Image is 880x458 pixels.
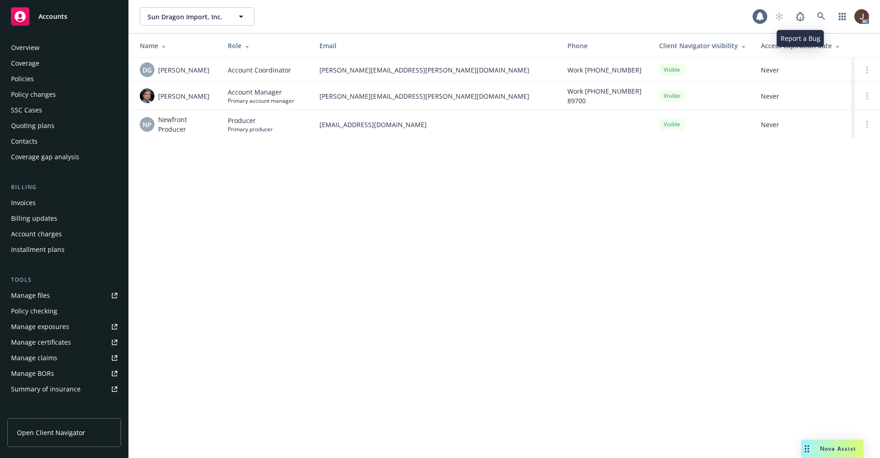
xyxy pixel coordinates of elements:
span: Nova Assist [820,445,856,452]
span: Open Client Navigator [17,428,85,437]
span: DG [143,65,152,75]
div: Visible [659,118,685,130]
a: Start snowing [770,7,788,26]
button: Sun Dragon Import, Inc. [140,7,254,26]
div: Role [228,41,305,50]
span: Primary account manager [228,97,294,105]
div: Policy checking [11,304,57,318]
span: Account Coordinator [228,65,291,75]
span: Work [PHONE_NUMBER] [567,65,642,75]
div: Overview [11,40,39,55]
img: photo [140,89,154,103]
span: Accounts [38,13,67,20]
a: Overview [7,40,121,55]
div: Client Navigator visibility [659,41,746,50]
a: Switch app [833,7,852,26]
div: Quoting plans [11,118,55,133]
div: Manage files [11,288,50,303]
a: Policy checking [7,304,121,318]
span: Newfront Producer [158,115,213,134]
span: [PERSON_NAME] [158,91,209,101]
button: Nova Assist [801,440,863,458]
span: Account Manager [228,87,294,97]
div: Manage BORs [11,366,54,381]
div: Billing [7,183,121,192]
a: Policy changes [7,87,121,102]
span: Never [761,120,847,129]
span: [PERSON_NAME][EMAIL_ADDRESS][PERSON_NAME][DOMAIN_NAME] [319,65,553,75]
a: Summary of insurance [7,382,121,397]
span: Never [761,91,847,101]
div: Summary of insurance [11,382,81,397]
a: Account charges [7,227,121,241]
div: Access expiration date [761,41,847,50]
span: [PERSON_NAME] [158,65,209,75]
div: Contacts [11,134,38,149]
div: Tools [7,275,121,285]
div: Phone [567,41,644,50]
span: Sun Dragon Import, Inc. [148,12,227,22]
a: Manage BORs [7,366,121,381]
div: Drag to move [801,440,813,458]
a: Coverage [7,56,121,71]
span: Never [761,65,847,75]
span: [PERSON_NAME][EMAIL_ADDRESS][PERSON_NAME][DOMAIN_NAME] [319,91,553,101]
a: Manage files [7,288,121,303]
div: Manage exposures [11,319,69,334]
span: [EMAIL_ADDRESS][DOMAIN_NAME] [319,120,553,129]
div: Account charges [11,227,62,241]
a: Accounts [7,4,121,29]
div: SSC Cases [11,103,42,117]
a: Policies [7,72,121,86]
div: Installment plans [11,242,65,257]
a: Manage exposures [7,319,121,334]
span: Primary producer [228,125,273,133]
a: Invoices [7,195,121,210]
div: Coverage gap analysis [11,150,79,164]
a: Coverage gap analysis [7,150,121,164]
a: Billing updates [7,211,121,226]
div: Policies [11,72,34,86]
div: Manage claims [11,351,57,365]
a: Search [812,7,830,26]
img: photo [854,9,869,24]
span: NP [143,120,152,129]
a: Report a Bug [791,7,809,26]
a: Manage claims [7,351,121,365]
a: Installment plans [7,242,121,257]
span: Producer [228,116,273,125]
a: Contacts [7,134,121,149]
div: Invoices [11,195,36,210]
div: Manage certificates [11,335,71,350]
a: Quoting plans [7,118,121,133]
div: Policy changes [11,87,56,102]
a: Manage certificates [7,335,121,350]
div: Visible [659,90,685,101]
div: Coverage [11,56,39,71]
div: Name [140,41,213,50]
a: SSC Cases [7,103,121,117]
span: Work [PHONE_NUMBER] 89700 [567,86,644,106]
div: Visible [659,64,685,75]
div: Email [319,41,553,50]
div: Billing updates [11,211,57,226]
